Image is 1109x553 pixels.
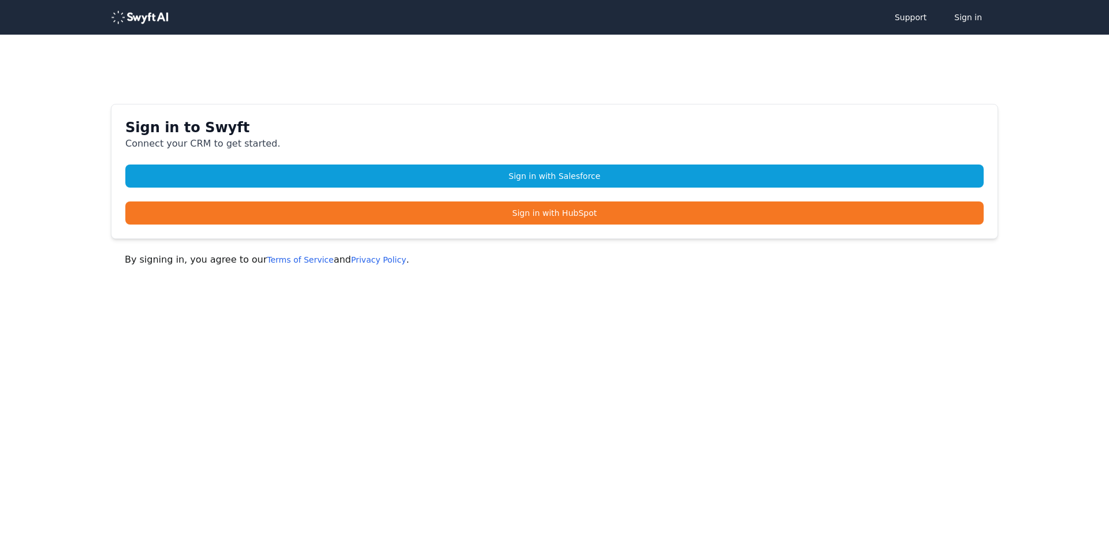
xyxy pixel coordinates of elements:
h1: Sign in to Swyft [125,118,984,137]
a: Support [883,6,938,29]
a: Terms of Service [267,255,333,264]
a: Sign in with HubSpot [125,201,984,225]
a: Sign in with Salesforce [125,165,984,188]
p: Connect your CRM to get started. [125,137,984,151]
button: Sign in [943,6,993,29]
a: Privacy Policy [351,255,406,264]
p: By signing in, you agree to our and . [125,253,984,267]
img: logo-488353a97b7647c9773e25e94dd66c4536ad24f66c59206894594c5eb3334934.png [111,10,169,24]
